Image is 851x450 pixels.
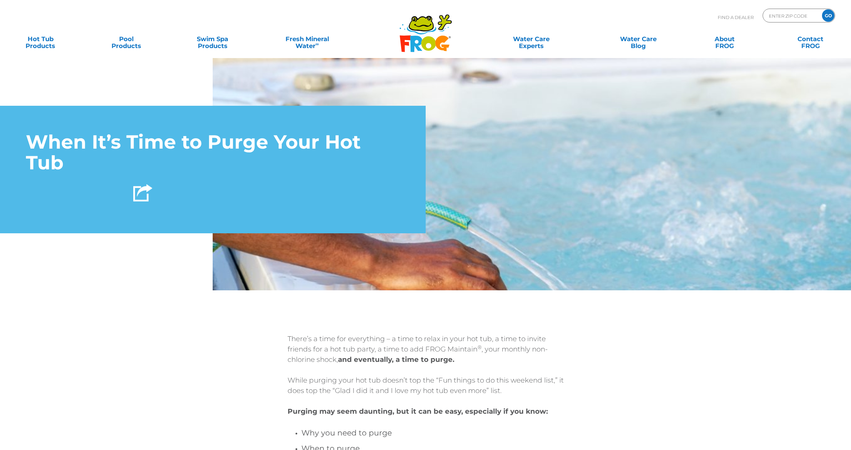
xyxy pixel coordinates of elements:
[288,407,548,415] strong: Purging may seem daunting, but it can be easy, especially if you know:
[26,179,60,207] a: Facebook
[477,32,586,46] a: Water CareExperts
[718,9,754,26] p: Find A Dealer
[288,334,564,365] p: There’s a time for everything – a time to relax in your hot tub, a time to invite friends for a h...
[338,355,454,364] strong: and eventually, a time to purge.
[301,427,564,439] h4: Why you need to purge
[7,32,74,46] a: Hot TubProducts
[60,179,94,207] a: Twitter
[691,32,758,46] a: AboutFROG
[179,32,246,46] a: Swim SpaProducts
[94,179,127,207] a: Email
[133,184,152,201] img: Share
[822,9,834,22] input: GO
[605,32,672,46] a: Water CareBlog
[768,11,815,21] input: Zip Code Form
[316,41,319,47] sup: ∞
[777,32,844,46] a: ContactFROG
[477,344,482,350] sup: ®
[288,375,564,396] p: While purging your hot tub doesn’t top the “Fun things to do this weekend list,” it does top the ...
[265,32,349,46] a: Fresh MineralWater∞
[93,32,160,46] a: PoolProducts
[26,132,400,174] h1: When It’s Time to Purge Your Hot Tub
